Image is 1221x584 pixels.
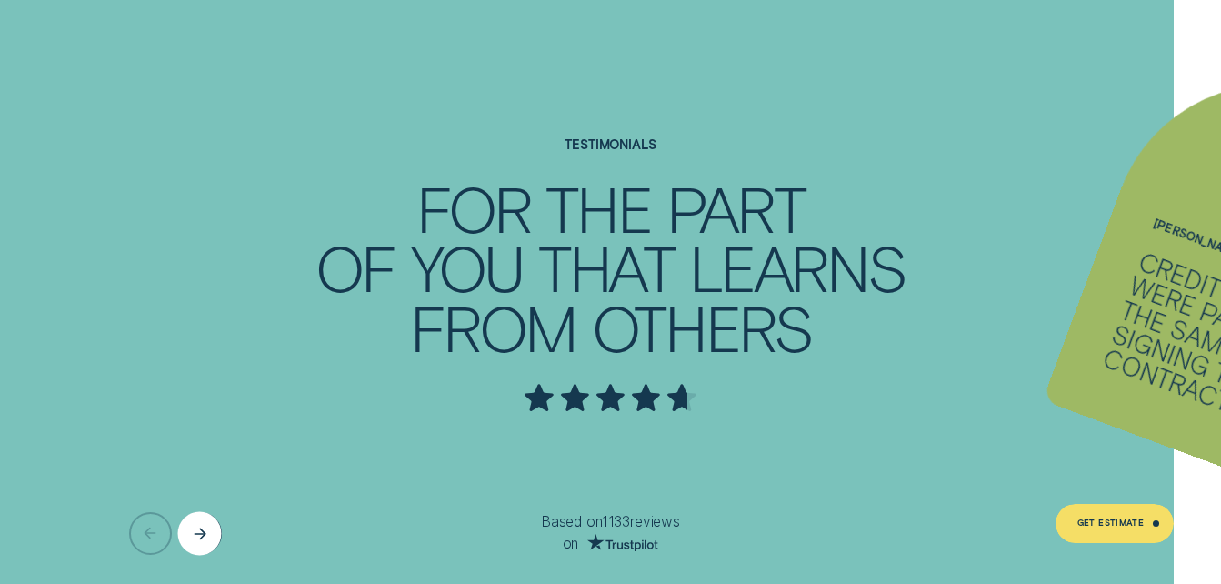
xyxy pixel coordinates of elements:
a: Go to Trust Pilot [578,536,658,551]
a: Get Estimate [1056,504,1174,542]
p: Based on 1133 reviews [373,512,847,531]
div: Based on 1133 reviews on Trust Pilot [373,512,847,551]
span: on [563,536,579,551]
button: Next button [178,512,221,555]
